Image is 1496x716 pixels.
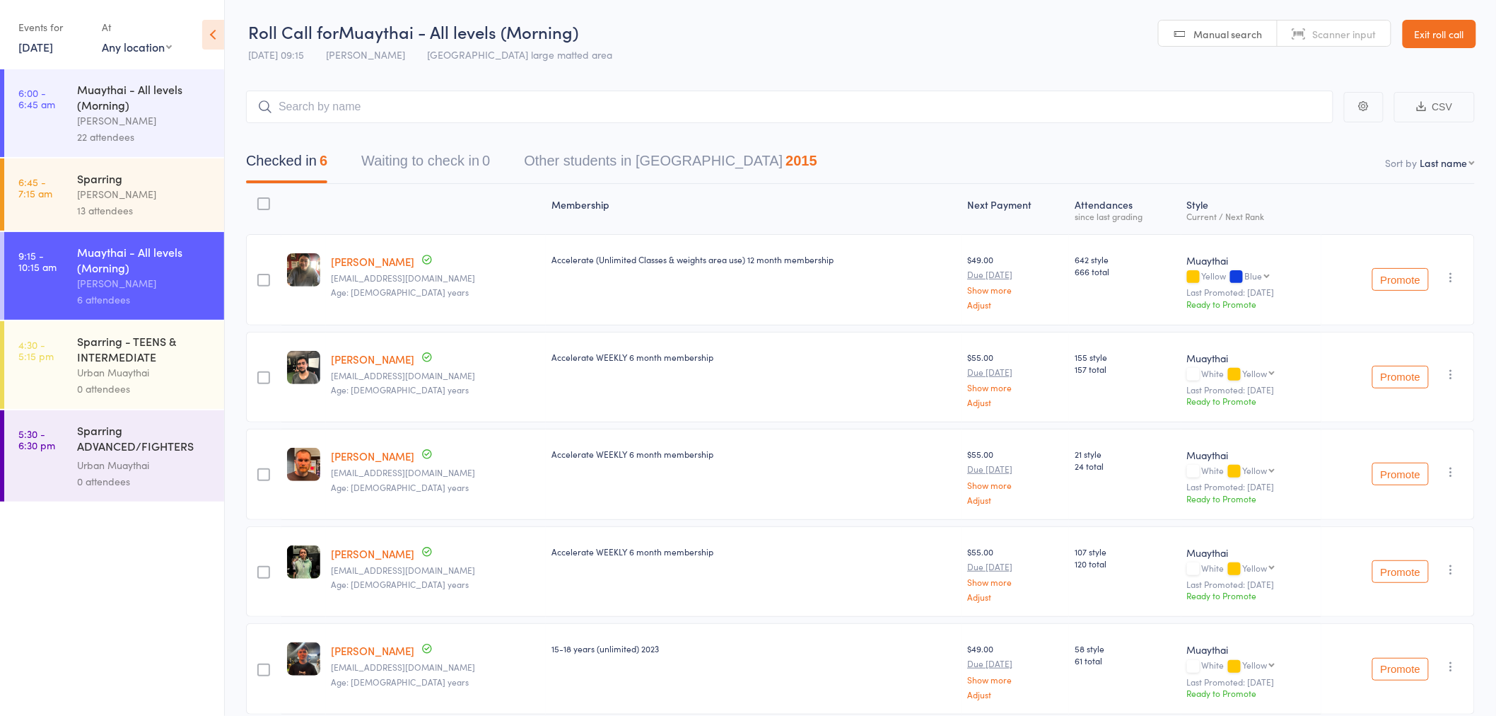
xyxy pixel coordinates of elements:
[18,339,54,362] time: 4:30 - 5:15 pm
[524,146,817,183] button: Other students in [GEOGRAPHIC_DATA]2015
[1372,366,1429,388] button: Promote
[1075,545,1176,558] span: 107 style
[248,20,339,43] span: Roll Call for
[332,565,541,575] small: norahlosalini@gmail.com
[18,39,53,54] a: [DATE]
[1243,466,1268,475] div: Yellow
[967,253,1063,309] div: $49.00
[551,642,956,654] div: 15-18 years (unlimited) 2023
[1187,660,1316,672] div: White
[967,642,1063,698] div: $49.00
[1069,190,1181,228] div: Atten­dances
[1187,687,1316,699] div: Ready to Promote
[4,69,224,157] a: 6:00 -6:45 amMuaythai - All levels (Morning)[PERSON_NAME]22 attendees
[4,232,224,320] a: 9:15 -10:15 amMuaythai - All levels (Morning)[PERSON_NAME]6 attendees
[246,146,327,183] button: Checked in6
[1187,677,1316,687] small: Last Promoted: [DATE]
[967,562,1063,572] small: Due [DATE]
[1372,268,1429,291] button: Promote
[332,383,469,395] span: Age: [DEMOGRAPHIC_DATA] years
[77,364,212,381] div: Urban Muaythai
[102,16,172,39] div: At
[482,153,490,168] div: 0
[1187,482,1316,492] small: Last Promoted: [DATE]
[4,410,224,502] a: 5:30 -6:30 pmSparring ADVANCED/FIGHTERS (Invite only)Urban Muaythai0 attendees
[967,480,1063,490] a: Show more
[1187,642,1316,657] div: Muaythai
[332,578,469,590] span: Age: [DEMOGRAPHIC_DATA] years
[287,545,320,579] img: image1729153785.png
[287,253,320,287] img: image1666563921.png
[1075,253,1176,265] span: 642 style
[77,291,212,308] div: 6 attendees
[18,250,57,272] time: 9:15 - 10:15 am
[332,676,469,688] span: Age: [DEMOGRAPHIC_DATA] years
[967,545,1063,601] div: $55.00
[332,371,541,381] small: joagutierrezr93@gmail.com
[4,158,224,231] a: 6:45 -7:15 amSparring[PERSON_NAME]13 attendees
[967,270,1063,279] small: Due [DATE]
[102,39,172,54] div: Any location
[1075,642,1176,654] span: 58 style
[967,448,1063,504] div: $55.00
[967,592,1063,601] a: Adjust
[77,422,212,457] div: Sparring ADVANCED/FIGHTERS (Invite only)
[1372,658,1429,681] button: Promote
[1420,156,1468,170] div: Last name
[1372,560,1429,583] button: Promote
[427,47,612,62] span: [GEOGRAPHIC_DATA] large matted area
[1187,395,1316,407] div: Ready to Promote
[77,112,212,129] div: [PERSON_NAME]
[1403,20,1476,48] a: Exit roll call
[77,333,212,364] div: Sparring - TEENS & INTERMEDIATE
[1243,660,1268,669] div: Yellow
[332,662,541,672] small: rakairangi24@yahoo.com
[287,448,320,481] img: image1751339598.png
[320,153,327,168] div: 6
[248,47,304,62] span: [DATE] 09:15
[1243,369,1268,378] div: Yellow
[1243,563,1268,572] div: Yellow
[1075,351,1176,363] span: 155 style
[1187,385,1316,395] small: Last Promoted: [DATE]
[1194,27,1263,41] span: Manual search
[18,87,55,110] time: 6:00 - 6:45 am
[1187,466,1316,478] div: White
[1187,253,1316,267] div: Muaythai
[967,577,1063,587] a: Show more
[77,457,212,473] div: Urban Muaythai
[1313,27,1377,41] span: Scanner input
[287,642,320,676] img: image1745287414.png
[332,546,415,561] a: [PERSON_NAME]
[1394,92,1475,122] button: CSV
[77,275,212,291] div: [PERSON_NAME]
[967,659,1063,669] small: Due [DATE]
[1187,579,1316,589] small: Last Promoted: [DATE]
[18,428,55,451] time: 5:30 - 6:30 pm
[551,351,956,363] div: Accelerate WEEKLY 6 month membership
[361,146,490,183] button: Waiting to check in0
[77,129,212,145] div: 22 attendees
[1187,287,1316,297] small: Last Promoted: [DATE]
[1187,298,1316,310] div: Ready to Promote
[1187,563,1316,575] div: White
[332,449,415,463] a: [PERSON_NAME]
[332,273,541,283] small: cci182843@gmail.com
[18,16,88,39] div: Events for
[1386,156,1418,170] label: Sort by
[1187,448,1316,462] div: Muaythai
[326,47,405,62] span: [PERSON_NAME]
[332,254,415,269] a: [PERSON_NAME]
[967,351,1063,407] div: $55.00
[77,186,212,202] div: [PERSON_NAME]
[1075,448,1176,460] span: 21 style
[332,481,469,493] span: Age: [DEMOGRAPHIC_DATA] years
[4,321,224,409] a: 4:30 -5:15 pmSparring - TEENS & INTERMEDIATEUrban Muaythai0 attendees
[967,383,1063,392] a: Show more
[1187,369,1316,381] div: White
[1187,492,1316,504] div: Ready to Promote
[332,643,415,658] a: [PERSON_NAME]
[339,20,578,43] span: Muaythai - All levels (Morning)
[77,244,212,275] div: Muaythai - All levels (Morning)
[1187,212,1316,221] div: Current / Next Rank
